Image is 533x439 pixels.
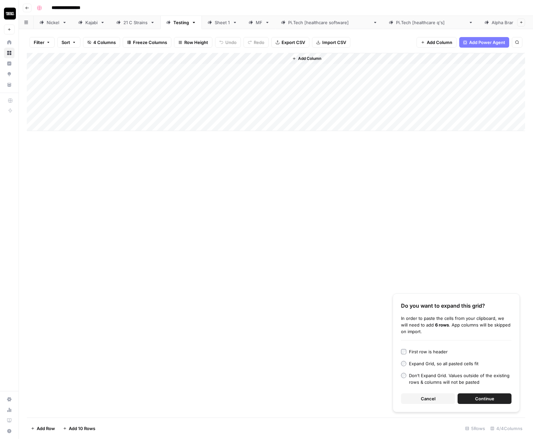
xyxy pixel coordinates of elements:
[173,19,189,26] div: Testing
[322,39,346,46] span: Import CSV
[271,37,309,48] button: Export CSV
[4,79,15,90] a: Your Data
[202,16,243,29] a: Sheet 1
[409,348,448,355] div: First row is header
[27,423,59,434] button: Add Row
[401,361,406,366] input: Expand Grid, so all pasted cells fit
[4,415,15,426] a: Learning Hub
[123,19,148,26] div: 21 C Strains
[34,16,72,29] a: Nickel
[111,16,160,29] a: 21 C Strains
[396,19,466,26] div: [DOMAIN_NAME] [healthcare q's]
[298,56,321,62] span: Add Column
[37,425,55,432] span: Add Row
[409,360,478,367] div: Expand Grid, so all pasted cells fit
[47,19,60,26] div: Nickel
[215,37,241,48] button: Undo
[59,423,99,434] button: Add 10 Rows
[401,315,511,335] div: In order to paste the cells from your clipboard, we will need to add . App columns will be skippe...
[4,426,15,436] button: Help + Support
[254,39,264,46] span: Redo
[34,39,44,46] span: Filter
[401,349,406,354] input: First row is header
[160,16,202,29] a: Testing
[123,37,171,48] button: Freeze Columns
[243,16,275,29] a: MF
[184,39,208,46] span: Row Height
[83,37,120,48] button: 4 Columns
[4,69,15,79] a: Opportunities
[57,37,80,48] button: Sort
[421,395,435,402] span: Cancel
[458,393,511,404] button: Continue
[4,48,15,58] a: Browse
[417,37,457,48] button: Add Column
[383,16,479,29] a: [DOMAIN_NAME] [healthcare q's]
[492,19,519,26] div: Alpha Brands
[401,393,455,404] button: Cancel
[4,37,15,48] a: Home
[435,322,449,328] b: 6 rows
[289,54,324,63] button: Add Column
[275,16,383,29] a: [DOMAIN_NAME] [healthcare software]
[4,8,16,20] img: Contact Studios Logo
[72,16,111,29] a: Kajabi
[469,39,505,46] span: Add Power Agent
[4,405,15,415] a: Usage
[256,19,262,26] div: MF
[409,372,511,385] div: Don’t Expand Grid. Values outside of the existing rows & columns will not be pasted
[215,19,230,26] div: Sheet 1
[4,394,15,405] a: Settings
[488,423,525,434] div: 4/4 Columns
[463,423,488,434] div: 5 Rows
[133,39,167,46] span: Freeze Columns
[427,39,452,46] span: Add Column
[4,5,15,22] button: Workspace: Contact Studios
[312,37,350,48] button: Import CSV
[401,373,406,378] input: Don’t Expand Grid. Values outside of the existing rows & columns will not be pasted
[244,37,269,48] button: Redo
[282,39,305,46] span: Export CSV
[93,39,116,46] span: 4 Columns
[475,395,494,402] span: Continue
[225,39,237,46] span: Undo
[69,425,95,432] span: Add 10 Rows
[85,19,98,26] div: Kajabi
[174,37,212,48] button: Row Height
[401,302,511,310] div: Do you want to expand this grid?
[288,19,370,26] div: [DOMAIN_NAME] [healthcare software]
[4,58,15,69] a: Insights
[29,37,55,48] button: Filter
[62,39,70,46] span: Sort
[479,16,532,29] a: Alpha Brands
[459,37,509,48] button: Add Power Agent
